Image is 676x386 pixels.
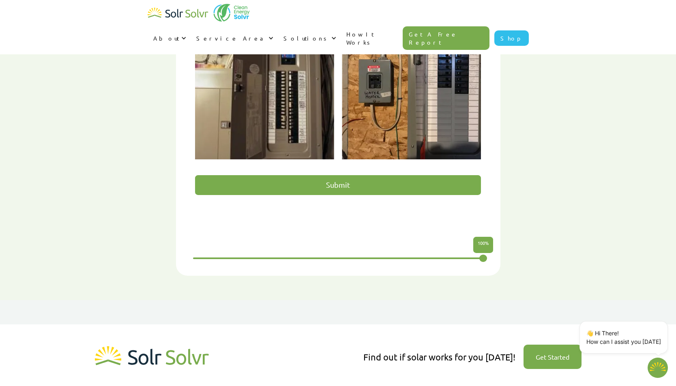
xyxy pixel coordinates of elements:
p: % [478,239,489,247]
div: Find out if solar works for you [DATE]! [363,351,515,363]
div: Service Area [191,26,278,50]
div: Solutions [278,26,341,50]
div: Service Area [196,34,266,42]
a: How It Works [341,22,403,54]
p: 👋 Hi There! How can I assist you [DATE] [586,329,661,346]
span: 100 [478,240,485,246]
a: Get A Free Report [403,26,489,50]
button: Open chatbot widget [648,358,668,378]
img: 1702586718.png [648,358,668,378]
iframe: reCAPTCHA [195,199,318,231]
div: About [148,26,191,50]
a: Shop [494,30,529,46]
div: About [153,34,179,42]
div: Solutions [283,34,329,42]
input: Submit [195,175,481,195]
a: Get Started [524,345,582,369]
